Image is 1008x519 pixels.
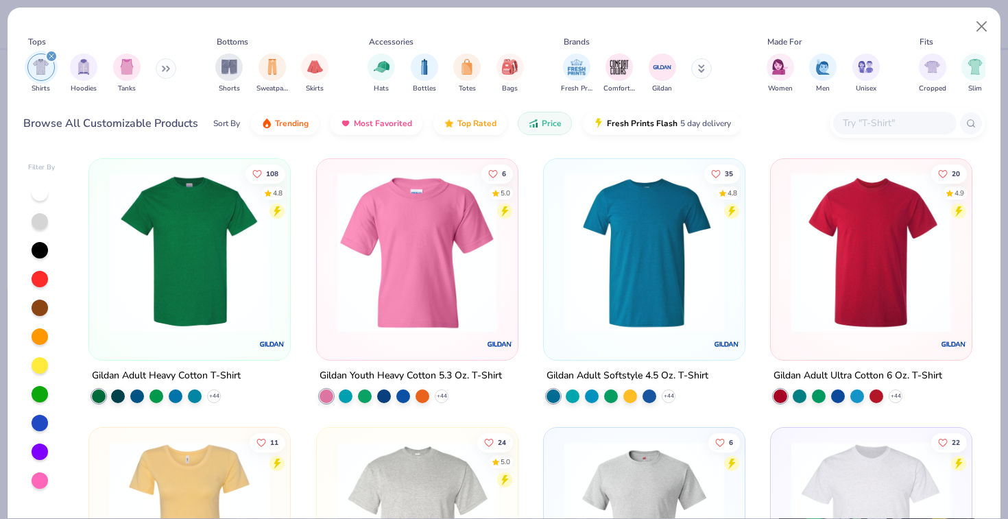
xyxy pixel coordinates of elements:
img: ab0ef8e7-4325-4ec5-80a1-ba222ecd1bed [731,173,904,333]
img: Slim Image [968,59,983,75]
button: Like [931,433,967,452]
button: Like [481,164,512,183]
div: Gildan Adult Heavy Cotton T-Shirt [92,367,241,385]
button: filter button [961,53,989,94]
div: filter for Fresh Prints [561,53,592,94]
span: Bottles [413,84,436,94]
img: Hats Image [374,59,389,75]
div: filter for Gildan [649,53,676,94]
span: Tanks [118,84,136,94]
div: Brands [564,36,590,48]
img: Gildan logo [486,330,514,358]
button: Like [704,164,740,183]
button: filter button [453,53,481,94]
div: Gildan Adult Softstyle 4.5 Oz. T-Shirt [547,367,708,385]
button: Close [969,14,995,40]
img: flash.gif [593,118,604,129]
img: 3c1a081b-6ca8-4a00-a3b6-7ee979c43c2b [784,173,958,333]
div: Accessories [369,36,413,48]
div: filter for Skirts [301,53,328,94]
img: Totes Image [459,59,475,75]
div: filter for Sweatpants [256,53,288,94]
div: filter for Slim [961,53,989,94]
div: Browse All Customizable Products [23,115,198,132]
div: 5.0 [500,188,509,198]
button: Price [518,112,572,135]
button: Like [708,433,740,452]
button: filter button [70,53,97,94]
img: Gildan logo [940,330,968,358]
span: 5 day delivery [680,116,731,132]
img: Fresh Prints Image [566,57,587,77]
img: Comfort Colors Image [609,57,629,77]
span: Bags [502,84,518,94]
div: 5.0 [500,457,509,468]
img: Sweatpants Image [265,59,280,75]
button: filter button [649,53,676,94]
span: Unisex [856,84,876,94]
img: Bags Image [502,59,517,75]
img: Skirts Image [307,59,323,75]
img: Men Image [815,59,830,75]
span: Totes [459,84,476,94]
img: trending.gif [261,118,272,129]
button: filter button [767,53,794,94]
span: Shirts [32,84,50,94]
button: Top Rated [433,112,507,135]
img: Gildan logo [713,330,741,358]
span: Skirts [306,84,324,94]
div: filter for Totes [453,53,481,94]
div: filter for Cropped [919,53,946,94]
div: Tops [28,36,46,48]
img: 6e5b4623-b2d7-47aa-a31d-c127d7126a18 [557,173,731,333]
span: 6 [501,170,505,177]
span: 6 [729,439,733,446]
span: Price [542,118,562,129]
img: Tanks Image [119,59,134,75]
img: Shirts Image [33,59,49,75]
span: Top Rated [457,118,496,129]
div: Filter By [28,162,56,173]
span: 22 [952,439,960,446]
button: Trending [251,112,319,135]
button: filter button [368,53,395,94]
img: db3463ef-4353-4609-ada1-7539d9cdc7e6 [331,173,504,333]
div: 4.8 [728,188,737,198]
span: Comfort Colors [603,84,635,94]
button: filter button [411,53,438,94]
div: filter for Shirts [27,53,55,94]
img: db319196-8705-402d-8b46-62aaa07ed94f [103,173,276,333]
img: Bottles Image [417,59,432,75]
span: + 44 [436,392,446,400]
div: Gildan Adult Ultra Cotton 6 Oz. T-Shirt [773,367,942,385]
img: TopRated.gif [444,118,455,129]
span: + 44 [209,392,219,400]
span: 11 [270,439,278,446]
img: Women Image [772,59,788,75]
span: Cropped [919,84,946,94]
button: Like [931,164,967,183]
button: Most Favorited [330,112,422,135]
div: filter for Hats [368,53,395,94]
span: 24 [497,439,505,446]
div: Sort By [213,117,240,130]
div: filter for Unisex [852,53,880,94]
button: Like [250,433,285,452]
span: Hoodies [71,84,97,94]
img: most_fav.gif [340,118,351,129]
div: 4.9 [955,188,964,198]
div: 4.8 [273,188,283,198]
img: Hoodies Image [76,59,91,75]
div: Gildan Youth Heavy Cotton 5.3 Oz. T-Shirt [320,367,502,385]
span: Most Favorited [354,118,412,129]
button: filter button [301,53,328,94]
img: Shorts Image [221,59,237,75]
span: Fresh Prints [561,84,592,94]
div: filter for Shorts [215,53,243,94]
button: filter button [919,53,946,94]
img: Cropped Image [924,59,940,75]
button: filter button [256,53,288,94]
span: Trending [275,118,309,129]
span: + 44 [891,392,901,400]
span: Sweatpants [256,84,288,94]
